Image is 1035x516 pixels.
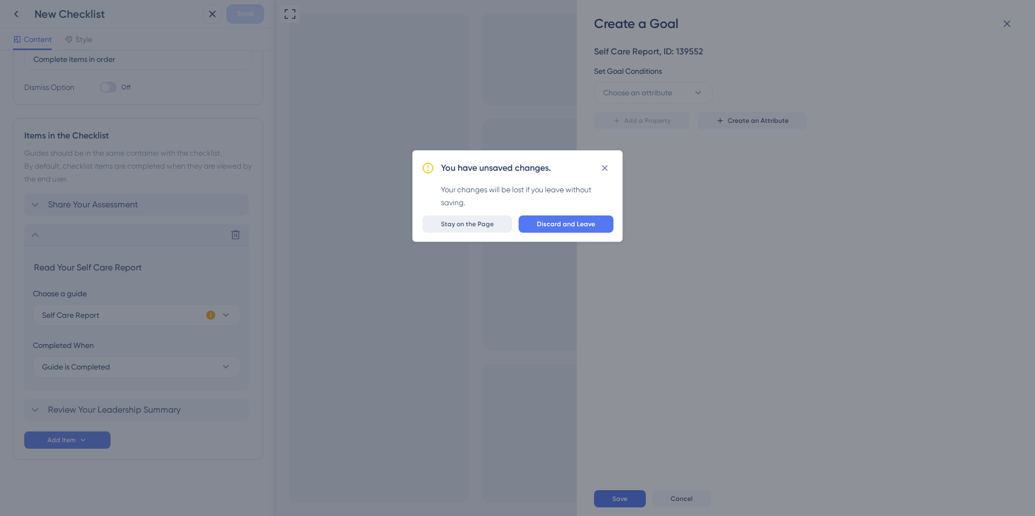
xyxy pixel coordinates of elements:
[739,433,748,442] div: 2
[723,434,746,457] img: launcher-image-alternative-text
[537,220,595,228] span: Discard and Leave
[719,433,750,470] button: launcher-image-alternative-text
[441,162,551,175] h2: You have unsaved changes.
[719,433,748,462] div: Open Checklist, remaining modules: 2
[441,220,494,228] span: Stay on the Page
[703,413,740,422] span: Live Preview
[441,183,613,209] div: Your changes will be lost if you leave without saving.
